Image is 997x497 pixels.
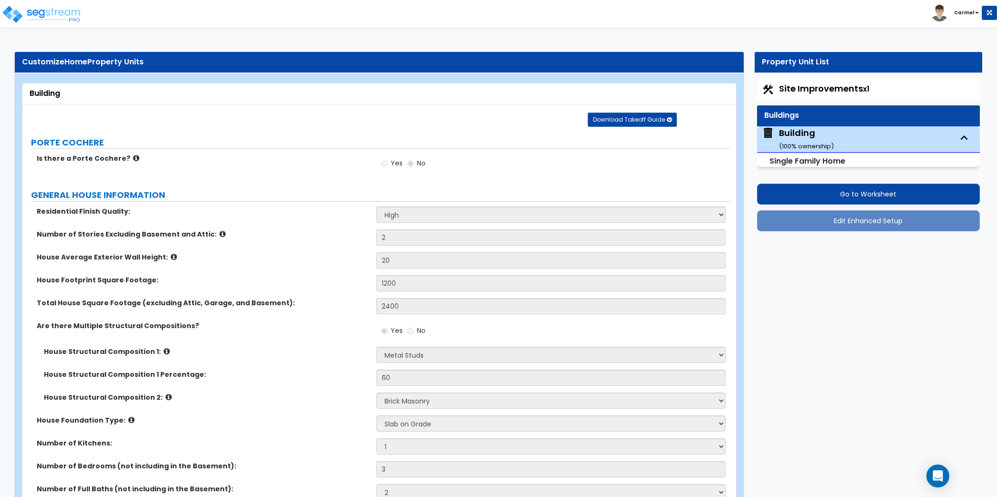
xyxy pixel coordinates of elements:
label: House Structural Composition 1 Percentage: [44,370,369,379]
label: House Average Exterior Wall Height: [37,252,369,262]
i: click for more info! [219,230,226,238]
label: Number of Kitchens: [37,438,369,448]
small: ( 100 % ownership) [779,142,834,151]
label: House Structural Composition 1: [44,347,369,356]
label: Is there a Porte Cochere? [37,154,369,163]
span: No [417,158,426,168]
i: click for more info! [164,348,170,355]
i: click for more info! [171,253,177,260]
button: Download Takeoff Guide [588,113,677,127]
label: House Foundation Type: [37,415,369,425]
div: Building [30,88,729,99]
label: GENERAL HOUSE INFORMATION [31,189,730,201]
img: avatar.png [931,5,948,21]
button: Go to Worksheet [757,184,980,205]
div: Open Intercom Messenger [926,465,949,487]
i: click for more info! [166,393,172,401]
img: building.svg [762,127,774,139]
span: No [417,326,426,335]
label: House Footprint Square Footage: [37,275,369,285]
label: Number of Stories Excluding Basement and Attic: [37,229,369,239]
img: Construction.png [762,83,774,96]
i: click for more info! [128,416,135,424]
div: Buildings [764,110,973,121]
label: Number of Full Baths (not including in the Basement): [37,484,369,494]
span: Building [762,127,834,151]
label: House Structural Composition 2: [44,393,369,402]
input: No [407,158,414,169]
img: logo_pro_r.png [1,5,83,24]
input: Yes [381,158,387,169]
small: x1 [863,84,869,94]
div: Building [779,127,834,151]
span: Site Improvements [779,83,869,94]
span: Yes [391,326,403,335]
label: Total House Square Footage (excluding Attic, Garage, and Basement): [37,298,369,308]
span: Home [64,56,87,67]
div: Property Unit List [762,57,976,68]
small: Single Family Home [769,155,845,166]
i: click for more info! [133,155,139,162]
label: Residential Finish Quality: [37,207,369,216]
span: Download Takeoff Guide [593,115,665,124]
b: Carmel [954,9,974,16]
button: Edit Enhanced Setup [757,210,980,231]
input: Yes [381,326,387,336]
input: No [407,326,414,336]
label: PORTE COCHERE [31,136,730,149]
label: Are there Multiple Structural Compositions? [37,321,369,331]
label: Number of Bedrooms (not including in the Basement): [37,461,369,471]
div: Customize Property Units [22,57,737,68]
span: Yes [391,158,403,168]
